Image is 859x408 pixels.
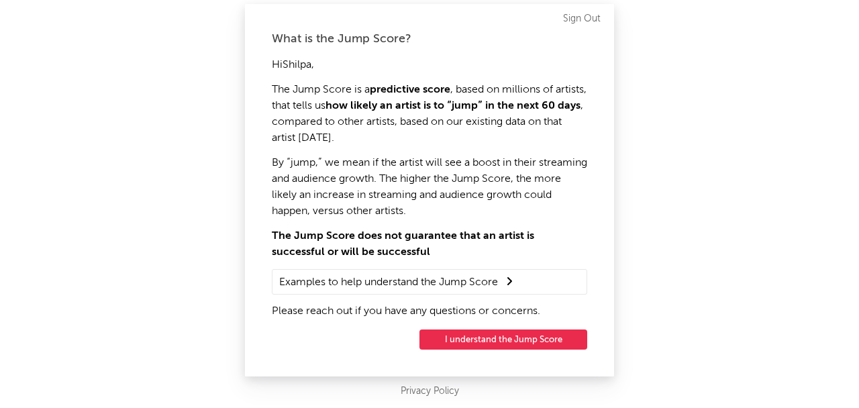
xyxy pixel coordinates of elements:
[279,273,580,291] summary: Examples to help understand the Jump Score
[272,31,587,47] div: What is the Jump Score?
[272,231,534,258] strong: The Jump Score does not guarantee that an artist is successful or will be successful
[272,303,587,319] p: Please reach out if you have any questions or concerns.
[563,11,601,27] a: Sign Out
[325,101,580,111] strong: how likely an artist is to “jump” in the next 60 days
[272,155,587,219] p: By “jump,” we mean if the artist will see a boost in their streaming and audience growth. The hig...
[401,383,459,400] a: Privacy Policy
[419,329,587,350] button: I understand the Jump Score
[272,82,587,146] p: The Jump Score is a , based on millions of artists, that tells us , compared to other artists, ba...
[272,57,587,73] p: Hi Shilpa ,
[370,85,450,95] strong: predictive score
